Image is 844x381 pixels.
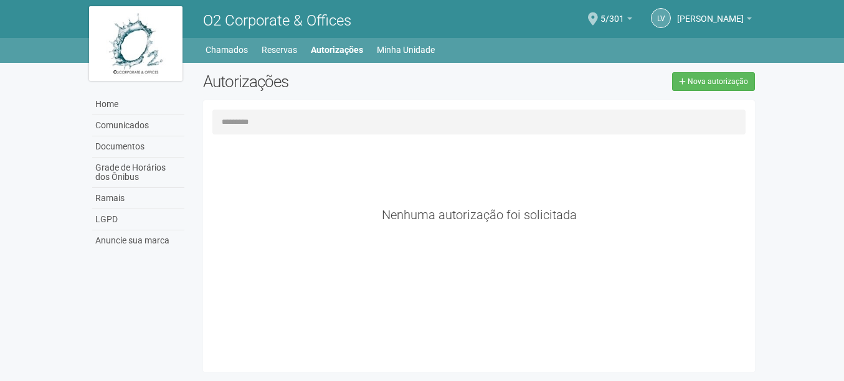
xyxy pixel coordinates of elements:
span: Luis Vasconcelos Porto Fernandes [677,2,744,24]
span: Nova autorização [688,77,748,86]
a: Chamados [206,41,248,59]
a: 5/301 [600,16,632,26]
a: Documentos [92,136,184,158]
a: Anuncie sua marca [92,230,184,251]
a: Reservas [262,41,297,59]
span: O2 Corporate & Offices [203,12,351,29]
a: [PERSON_NAME] [677,16,752,26]
div: Nenhuma autorização foi solicitada [212,209,746,220]
h2: Autorizações [203,72,470,91]
a: Grade de Horários dos Ônibus [92,158,184,188]
a: Comunicados [92,115,184,136]
a: Ramais [92,188,184,209]
a: Home [92,94,184,115]
a: Nova autorização [672,72,755,91]
a: LGPD [92,209,184,230]
a: Minha Unidade [377,41,435,59]
a: Autorizações [311,41,363,59]
a: LV [651,8,671,28]
img: logo.jpg [89,6,183,81]
span: 5/301 [600,2,624,24]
